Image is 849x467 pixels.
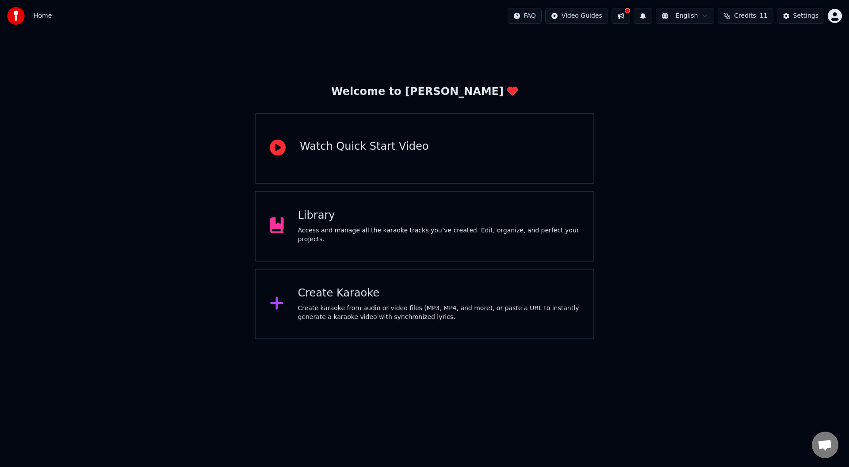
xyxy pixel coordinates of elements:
div: Watch Quick Start Video [300,140,428,154]
div: Create karaoke from audio or video files (MP3, MP4, and more), or paste a URL to instantly genera... [298,304,580,322]
span: 11 [760,11,768,20]
div: Settings [793,11,818,20]
button: Settings [777,8,824,24]
span: Home [34,11,52,20]
div: Create Karaoke [298,286,580,300]
div: Access and manage all the karaoke tracks you’ve created. Edit, organize, and perfect your projects. [298,226,580,244]
nav: breadcrumb [34,11,52,20]
a: Open chat [812,432,838,458]
button: Video Guides [545,8,608,24]
button: Credits11 [718,8,773,24]
div: Library [298,209,580,223]
button: FAQ [508,8,542,24]
div: Welcome to [PERSON_NAME] [331,85,518,99]
img: youka [7,7,25,25]
span: Credits [734,11,756,20]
